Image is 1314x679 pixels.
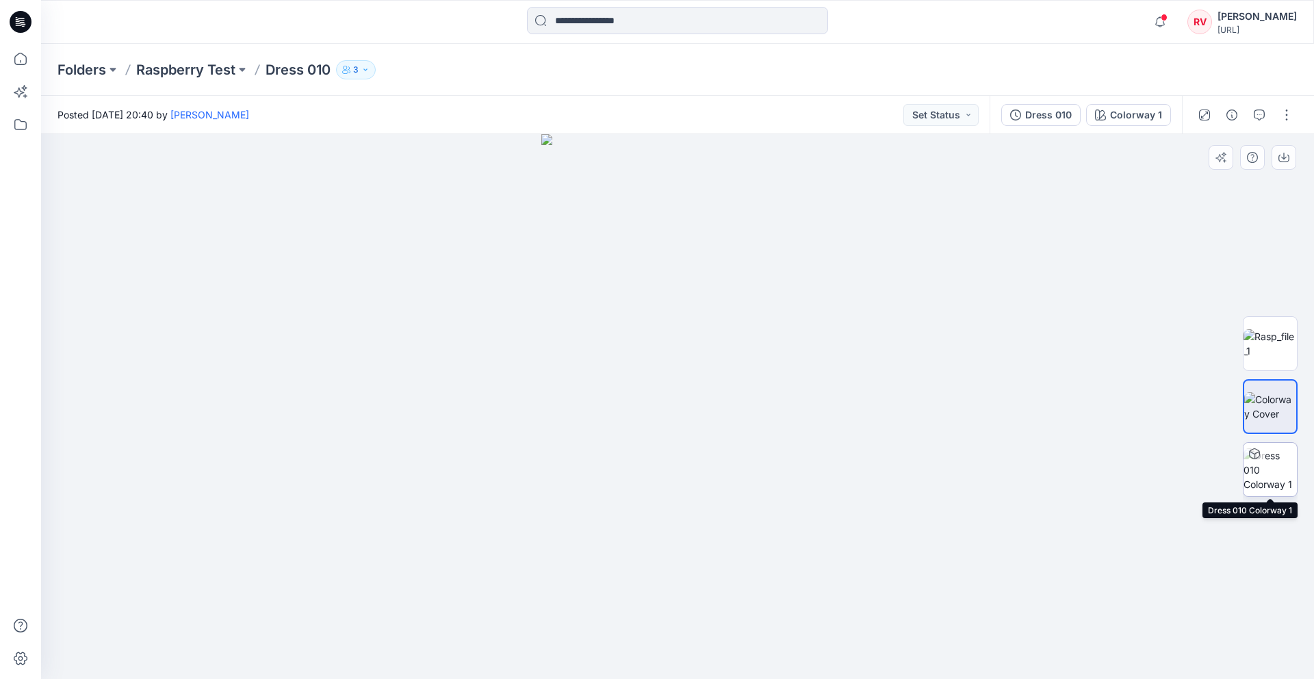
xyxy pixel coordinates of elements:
div: [URL] [1218,25,1297,35]
div: RV [1187,10,1212,34]
img: Rasp_file_1 [1244,329,1297,358]
button: Details [1221,104,1243,126]
img: Colorway Cover [1244,392,1296,421]
span: Posted [DATE] 20:40 by [57,107,249,122]
a: Folders [57,60,106,79]
img: Dress 010 Colorway 1 [1244,448,1297,491]
a: [PERSON_NAME] [170,109,249,120]
div: [PERSON_NAME] [1218,8,1297,25]
button: Dress 010 [1001,104,1081,126]
p: Dress 010 [266,60,331,79]
a: Raspberry Test [136,60,235,79]
img: eyJhbGciOiJIUzI1NiIsImtpZCI6IjAiLCJzbHQiOiJzZXMiLCJ0eXAiOiJKV1QifQ.eyJkYXRhIjp7InR5cGUiOiJzdG9yYW... [541,134,813,679]
button: 3 [336,60,376,79]
p: 3 [353,62,359,77]
button: Colorway 1 [1086,104,1171,126]
div: Colorway 1 [1110,107,1162,123]
div: Dress 010 [1025,107,1072,123]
